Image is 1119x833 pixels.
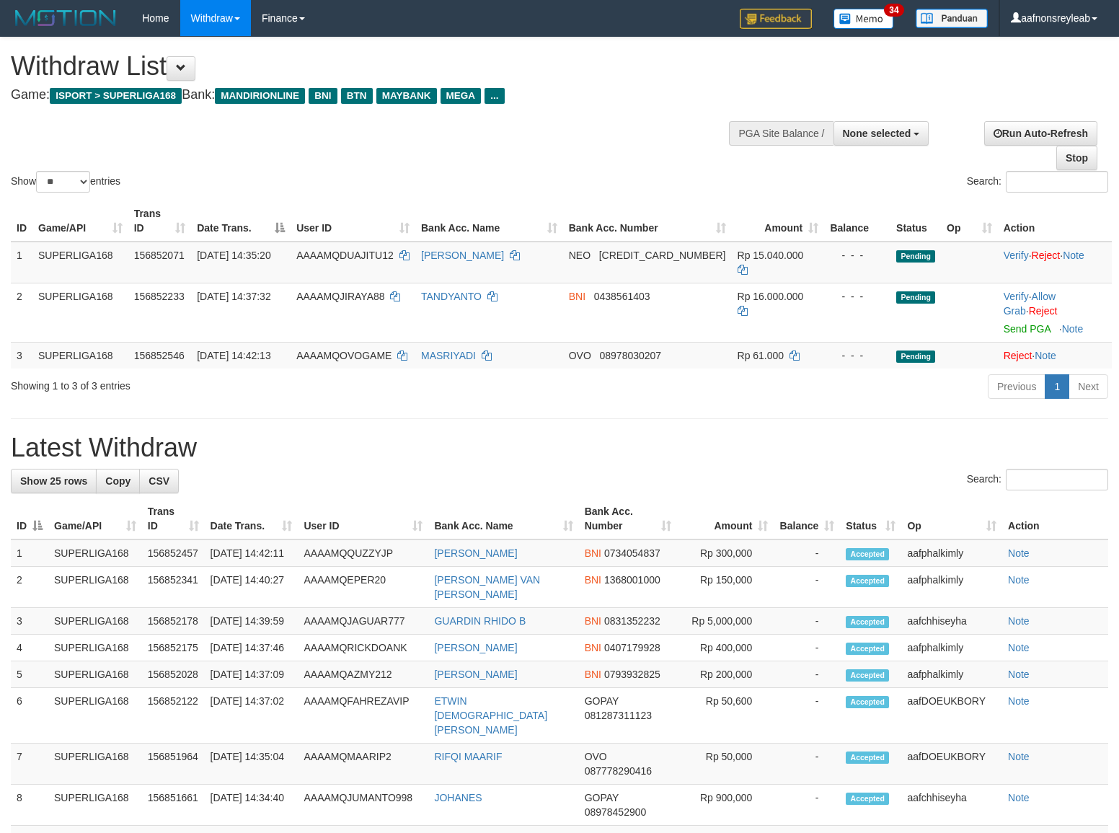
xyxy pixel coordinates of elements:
[998,283,1112,342] td: · ·
[298,567,428,608] td: AAAAMQEPER20
[197,250,270,261] span: [DATE] 14:35:20
[677,744,774,785] td: Rp 50,000
[774,498,840,539] th: Balance: activate to sort column ascending
[846,575,889,587] span: Accepted
[215,88,305,104] span: MANDIRIONLINE
[833,9,894,29] img: Button%20Memo.svg
[48,785,142,826] td: SUPERLIGA168
[901,539,1002,567] td: aafphalkimly
[434,574,540,600] a: [PERSON_NAME] VAN [PERSON_NAME]
[191,200,291,242] th: Date Trans.: activate to sort column descending
[20,475,87,487] span: Show 25 rows
[1004,291,1029,302] a: Verify
[1069,374,1108,399] a: Next
[1008,751,1030,762] a: Note
[1008,792,1030,803] a: Note
[142,744,205,785] td: 156851964
[569,250,591,261] span: NEO
[48,744,142,785] td: SUPERLIGA168
[48,688,142,744] td: SUPERLIGA168
[298,744,428,785] td: AAAAMQMAARIP2
[998,342,1112,369] td: ·
[11,608,48,635] td: 3
[11,283,32,342] td: 2
[846,752,889,764] span: Accepted
[901,608,1002,635] td: aafchhiseyha
[205,608,298,635] td: [DATE] 14:39:59
[298,688,428,744] td: AAAAMQFAHREZAVIP
[604,615,660,627] span: Copy 0831352232 to clipboard
[840,498,901,539] th: Status: activate to sort column ascending
[421,250,504,261] a: [PERSON_NAME]
[846,643,889,655] span: Accepted
[309,88,337,104] span: BNI
[585,792,619,803] span: GOPAY
[48,635,142,661] td: SUPERLIGA168
[774,635,840,661] td: -
[421,350,476,361] a: MASRIYADI
[205,635,298,661] td: [DATE] 14:37:46
[677,661,774,688] td: Rp 200,000
[774,785,840,826] td: -
[11,200,32,242] th: ID
[105,475,131,487] span: Copy
[732,200,825,242] th: Amount: activate to sort column ascending
[604,547,660,559] span: Copy 0734054837 to clipboard
[11,744,48,785] td: 7
[142,498,205,539] th: Trans ID: activate to sort column ascending
[296,291,384,302] span: AAAAMQJIRAYA88
[774,688,840,744] td: -
[149,475,169,487] span: CSV
[11,242,32,283] td: 1
[142,688,205,744] td: 156852122
[1004,350,1032,361] a: Reject
[830,289,885,304] div: - - -
[1032,250,1061,261] a: Reject
[846,696,889,708] span: Accepted
[569,291,585,302] span: BNI
[32,200,128,242] th: Game/API: activate to sort column ascending
[569,350,591,361] span: OVO
[1002,498,1108,539] th: Action
[677,688,774,744] td: Rp 50,600
[142,785,205,826] td: 156851661
[729,121,833,146] div: PGA Site Balance /
[11,539,48,567] td: 1
[967,469,1108,490] label: Search:
[846,548,889,560] span: Accepted
[896,250,935,263] span: Pending
[11,342,32,369] td: 3
[296,350,392,361] span: AAAAMQOVOGAME
[32,283,128,342] td: SUPERLIGA168
[11,373,456,393] div: Showing 1 to 3 of 3 entries
[32,342,128,369] td: SUPERLIGA168
[142,608,205,635] td: 156852178
[1045,374,1069,399] a: 1
[48,661,142,688] td: SUPERLIGA168
[738,291,804,302] span: Rp 16.000.000
[738,250,804,261] span: Rp 15.040.000
[1008,574,1030,586] a: Note
[205,498,298,539] th: Date Trans.: activate to sort column ascending
[901,635,1002,661] td: aafphalkimly
[48,539,142,567] td: SUPERLIGA168
[139,469,179,493] a: CSV
[434,751,502,762] a: RIFQI MAARIF
[846,616,889,628] span: Accepted
[434,615,526,627] a: GUARDIN RHIDO B
[36,171,90,193] select: Showentries
[32,242,128,283] td: SUPERLIGA168
[1063,250,1084,261] a: Note
[1006,171,1108,193] input: Search:
[205,785,298,826] td: [DATE] 14:34:40
[1029,305,1058,317] a: Reject
[1008,695,1030,707] a: Note
[11,635,48,661] td: 4
[341,88,373,104] span: BTN
[738,350,784,361] span: Rp 61.000
[901,785,1002,826] td: aafchhiseyha
[896,351,935,363] span: Pending
[415,200,563,242] th: Bank Acc. Name: activate to sort column ascending
[421,291,482,302] a: TANDYANTO
[1004,291,1056,317] span: ·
